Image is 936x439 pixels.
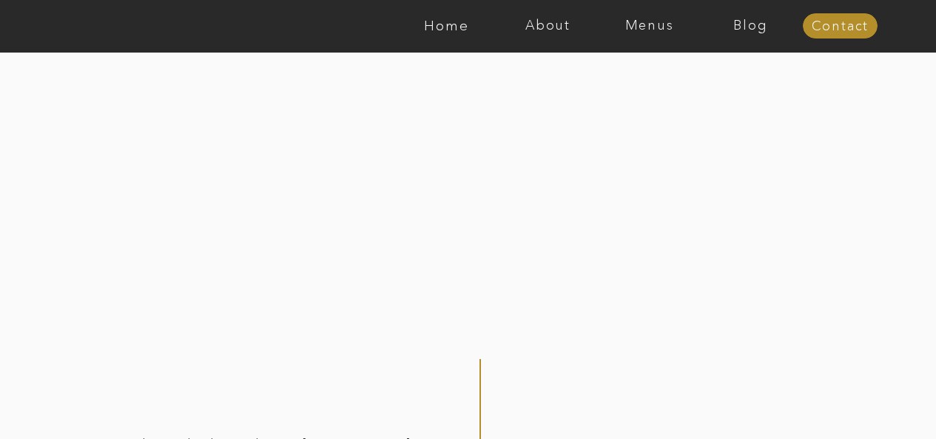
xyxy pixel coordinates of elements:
[700,19,801,33] a: Blog
[497,19,599,33] a: About
[599,19,700,33] a: Menus
[396,19,497,33] a: Home
[803,19,878,34] a: Contact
